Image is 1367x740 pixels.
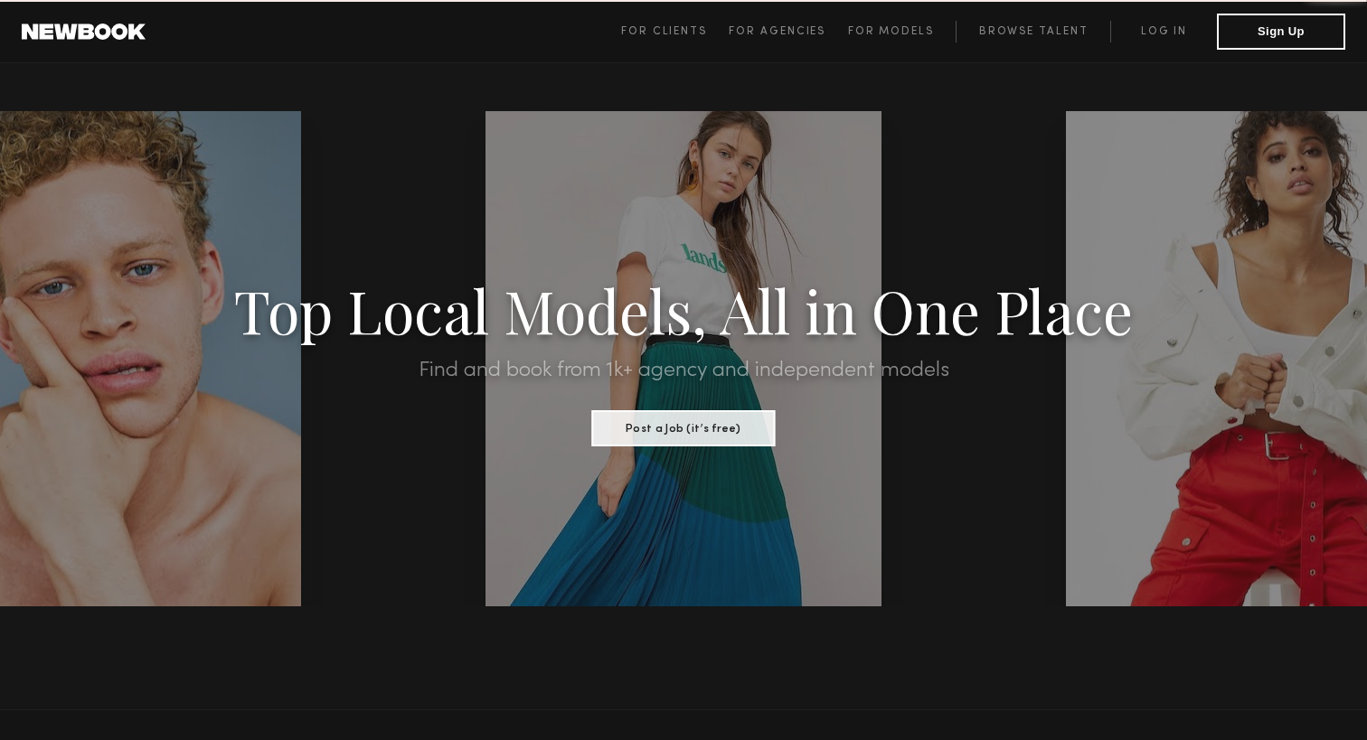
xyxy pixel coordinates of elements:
a: Log in [1110,21,1217,42]
span: For Clients [621,26,707,37]
h2: Find and book from 1k+ agency and independent models [102,360,1264,381]
a: Browse Talent [956,21,1110,42]
span: For Models [848,26,934,37]
a: For Models [848,21,957,42]
span: For Agencies [729,26,825,37]
button: Post a Job (it’s free) [592,410,776,446]
h1: Top Local Models, All in One Place [102,282,1264,338]
button: Sign Up [1217,14,1345,50]
a: Post a Job (it’s free) [592,417,776,436]
a: For Agencies [729,21,847,42]
a: For Clients [621,21,729,42]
